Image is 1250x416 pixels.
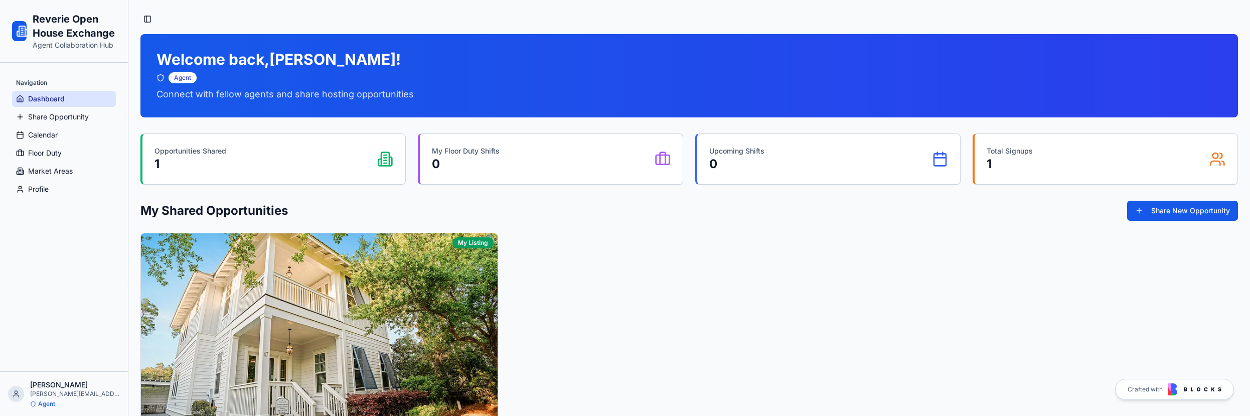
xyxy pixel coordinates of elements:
span: Calendar [28,130,58,140]
p: 0 [432,156,500,172]
div: Agent [169,72,197,83]
span: Market Areas [28,166,73,176]
p: [PERSON_NAME] [30,380,120,390]
p: Connect with fellow agents and share hosting opportunities [157,87,1222,101]
div: My Listing [452,237,494,248]
h1: Welcome back, [PERSON_NAME] ! [157,50,1222,68]
a: Floor Duty [12,145,116,161]
a: Share Opportunity [12,109,116,125]
span: Profile [28,184,49,194]
p: Upcoming Shifts [709,146,764,156]
a: Profile [12,181,116,197]
p: Agent [38,400,55,408]
div: Navigation [12,75,116,91]
p: 1 [987,156,1033,172]
p: [PERSON_NAME][EMAIL_ADDRESS][DOMAIN_NAME] [30,390,120,398]
img: Blocks [1168,383,1221,395]
p: Opportunities Shared [154,146,226,156]
p: 0 [709,156,764,172]
span: Crafted with [1128,385,1163,393]
span: Dashboard [28,94,65,104]
h2: My Shared Opportunities [140,203,288,219]
p: Agent Collaboration Hub [33,40,116,50]
span: Share Opportunity [28,112,89,122]
p: My Floor Duty Shifts [432,146,500,156]
a: Dashboard [12,91,116,107]
a: Crafted with [1115,379,1234,400]
p: 1 [154,156,226,172]
a: Market Areas [12,163,116,179]
span: Floor Duty [28,148,62,158]
h1: Reverie Open House Exchange [33,12,116,40]
a: Calendar [12,127,116,143]
p: Total Signups [987,146,1033,156]
button: Share New Opportunity [1127,201,1238,221]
